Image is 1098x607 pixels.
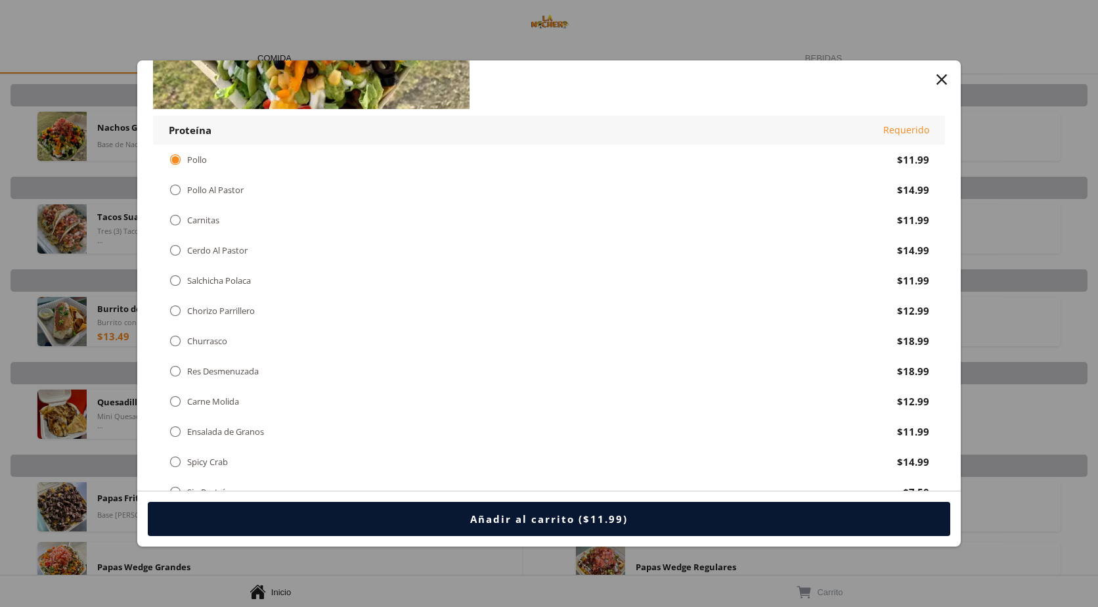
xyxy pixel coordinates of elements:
div: Sin Proteína [187,487,234,498]
div: $14.99 [897,455,929,468]
div: Salchicha Polaca [187,275,251,286]
div: $11.99 [897,425,929,438]
div: $12.99 [897,304,929,317]
div:  [169,273,182,288]
div: Spicy Crab [187,457,228,468]
div:  [169,485,182,499]
div:  [169,364,182,378]
div:  [169,243,182,258]
div:  [169,152,182,167]
div: $14.99 [897,183,929,196]
div:  [169,183,182,197]
div:  [169,424,182,439]
div: $18.99 [897,334,929,348]
div: Ensalada de Granos [187,426,264,438]
div: Pollo Al Pastor [187,185,244,196]
div:  [169,213,182,227]
div: $14.99 [897,244,929,257]
div:  [169,303,182,318]
button: Añadir al carrito ($11.99) [148,502,950,536]
div: $11.99 [897,153,929,166]
div: Pollo [187,154,207,166]
div: $12.99 [897,395,929,408]
div: $11.99 [897,214,929,227]
div: Churrasco [187,336,227,347]
div:  [169,334,182,348]
div: Añadir al carrito ($11.99) [470,512,628,526]
div: Chorizo Parrillero [187,305,255,317]
div:  [169,455,182,469]
button:  [933,70,951,89]
div: $7.50 [903,485,929,499]
div:  [169,394,182,409]
div: $18.99 [897,365,929,378]
div: Cerdo Al Pastor [187,245,248,256]
div: $11.99 [897,274,929,287]
div: Requerido [883,124,929,137]
div: Carne Molida [187,396,239,407]
div: Carnitas [187,215,219,226]
div: Proteína [169,124,211,137]
div: Res Desmenuzada [187,366,259,377]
